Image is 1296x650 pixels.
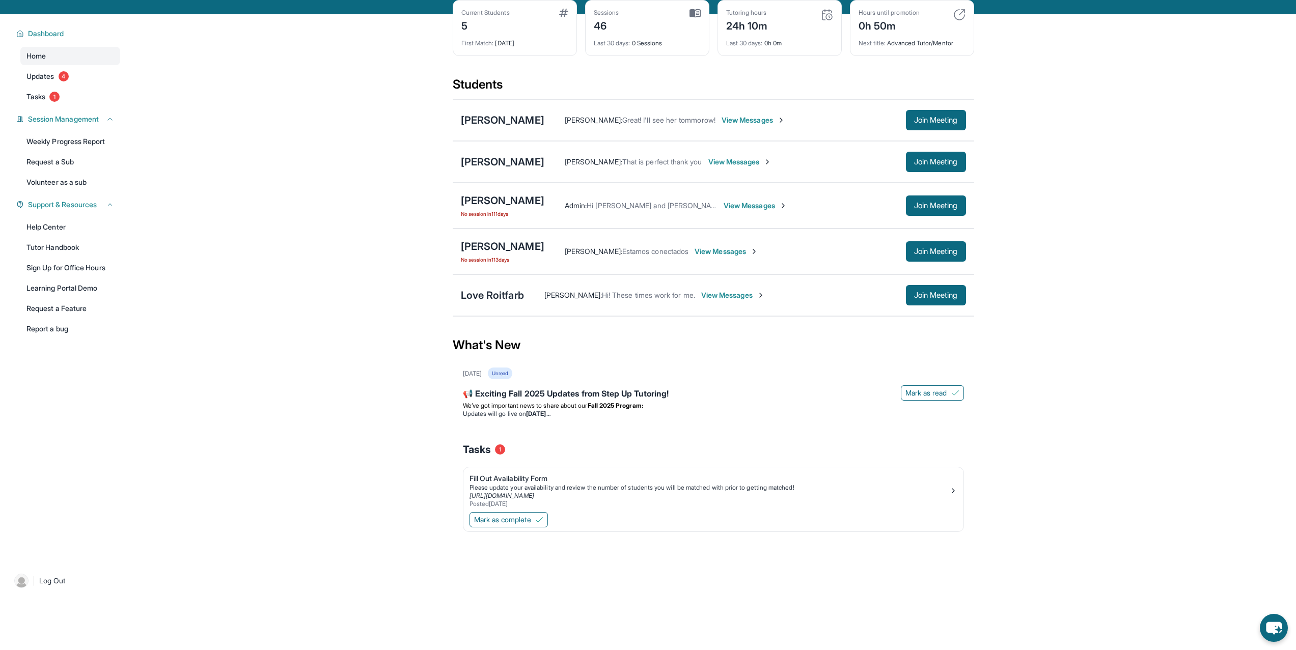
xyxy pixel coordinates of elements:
span: Mark as read [905,388,947,398]
a: [URL][DOMAIN_NAME] [470,492,534,499]
button: Support & Resources [24,200,114,210]
a: Help Center [20,218,120,236]
span: Join Meeting [914,248,958,255]
img: Mark as complete [535,516,543,524]
a: Report a bug [20,320,120,338]
div: Fill Out Availability Form [470,473,949,484]
span: Mark as complete [474,515,531,525]
img: Chevron-Right [757,291,765,299]
div: 0h 50m [859,17,920,33]
a: Volunteer as a sub [20,173,120,191]
button: Mark as read [901,385,964,401]
span: View Messages [695,246,758,257]
div: 5 [461,17,510,33]
strong: [DATE] [526,410,550,417]
span: | [33,575,35,587]
span: Hi! These times work for me. [602,291,695,299]
button: Join Meeting [906,285,966,305]
img: Mark as read [951,389,959,397]
img: Chevron-Right [750,247,758,256]
span: [PERSON_NAME] : [565,116,622,124]
span: Join Meeting [914,159,958,165]
span: View Messages [708,157,772,167]
div: What's New [453,323,974,368]
span: Join Meeting [914,292,958,298]
div: 0 Sessions [594,33,701,47]
div: Current Students [461,9,510,17]
span: We’ve got important news to share about our [463,402,588,409]
span: Support & Resources [28,200,97,210]
span: 1 [49,92,60,102]
div: Hours until promotion [859,9,920,17]
span: Log Out [39,576,66,586]
a: Tutor Handbook [20,238,120,257]
span: Next title : [859,39,886,47]
button: Dashboard [24,29,114,39]
img: card [821,9,833,21]
img: card [559,9,568,17]
span: Tasks [26,92,45,102]
span: 4 [59,71,69,81]
button: Join Meeting [906,110,966,130]
li: Updates will go live on [463,410,964,418]
span: [PERSON_NAME] : [565,157,622,166]
span: Last 30 days : [594,39,630,47]
div: [PERSON_NAME] [461,239,544,253]
div: [PERSON_NAME] [461,113,544,127]
div: [DATE] [461,33,568,47]
div: Please update your availability and review the number of students you will be matched with prior ... [470,484,949,492]
div: Love Roitfarb [461,288,524,302]
button: Join Meeting [906,241,966,262]
span: Estamos conectados [622,247,688,256]
a: Request a Sub [20,153,120,171]
span: View Messages [701,290,765,300]
div: [DATE] [463,370,482,378]
div: Tutoring hours [726,9,768,17]
button: chat-button [1260,614,1288,642]
span: First Match : [461,39,494,47]
span: Home [26,51,46,61]
div: 24h 10m [726,17,768,33]
span: [PERSON_NAME] : [544,291,602,299]
span: Updates [26,71,54,81]
img: Chevron-Right [763,158,771,166]
a: Learning Portal Demo [20,279,120,297]
span: Last 30 days : [726,39,763,47]
button: Join Meeting [906,195,966,216]
a: Updates4 [20,67,120,86]
img: user-img [14,574,29,588]
span: No session in 111 days [461,210,544,218]
span: View Messages [722,115,785,125]
div: Advanced Tutor/Mentor [859,33,966,47]
strong: Fall 2025 Program: [588,402,643,409]
img: Chevron-Right [777,116,785,124]
div: [PERSON_NAME] [461,155,544,169]
div: Sessions [594,9,619,17]
a: Weekly Progress Report [20,132,120,151]
div: 📢 Exciting Fall 2025 Updates from Step Up Tutoring! [463,387,964,402]
button: Mark as complete [470,512,548,527]
a: Fill Out Availability FormPlease update your availability and review the number of students you w... [463,467,963,510]
span: Admin : [565,201,587,210]
button: Session Management [24,114,114,124]
img: Chevron-Right [779,202,787,210]
a: |Log Out [10,570,120,592]
span: Great! I'll see her tommorow! [622,116,715,124]
a: Home [20,47,120,65]
span: Join Meeting [914,203,958,209]
a: Sign Up for Office Hours [20,259,120,277]
span: [PERSON_NAME] : [565,247,622,256]
div: Students [453,76,974,99]
div: 46 [594,17,619,33]
span: That is perfect thank you [622,157,702,166]
span: Join Meeting [914,117,958,123]
img: card [953,9,966,21]
button: Join Meeting [906,152,966,172]
span: View Messages [724,201,787,211]
span: Dashboard [28,29,64,39]
div: 0h 0m [726,33,833,47]
span: No session in 113 days [461,256,544,264]
a: Tasks1 [20,88,120,106]
span: Session Management [28,114,99,124]
a: Request a Feature [20,299,120,318]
